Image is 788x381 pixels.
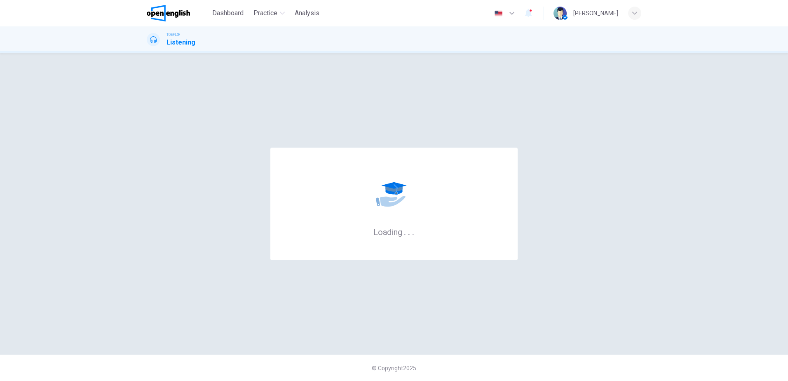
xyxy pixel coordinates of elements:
h6: . [408,224,410,238]
h6: Loading [373,226,415,237]
h6: . [403,224,406,238]
button: Dashboard [209,6,247,21]
span: © Copyright 2025 [372,365,416,372]
button: Analysis [291,6,323,21]
span: TOEFL® [167,32,180,38]
img: Profile picture [553,7,567,20]
span: Practice [253,8,277,18]
img: OpenEnglish logo [147,5,190,21]
h1: Listening [167,38,195,47]
span: Dashboard [212,8,244,18]
div: [PERSON_NAME] [573,8,618,18]
span: Analysis [295,8,319,18]
button: Practice [250,6,288,21]
img: en [493,10,504,16]
h6: . [412,224,415,238]
a: OpenEnglish logo [147,5,209,21]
